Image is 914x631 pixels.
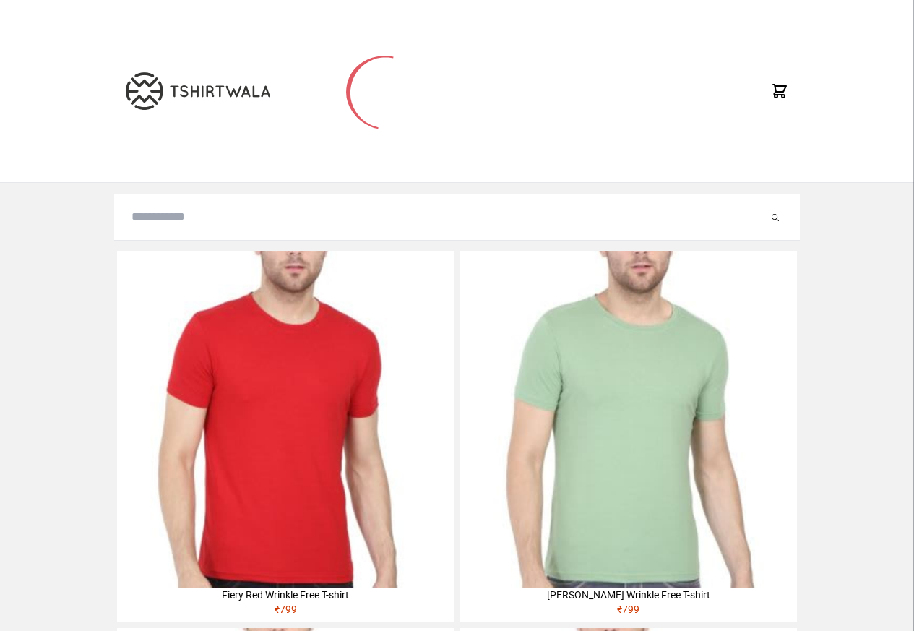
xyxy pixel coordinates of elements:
button: Submit your search query. [768,208,782,226]
a: [PERSON_NAME] Wrinkle Free T-shirt₹799 [460,251,797,622]
div: [PERSON_NAME] Wrinkle Free T-shirt [460,588,797,602]
img: 4M6A2211-320x320.jpg [460,251,797,588]
div: ₹ 799 [117,602,454,622]
img: 4M6A2225-320x320.jpg [117,251,454,588]
img: TW-LOGO-400-104.png [126,72,270,110]
a: Fiery Red Wrinkle Free T-shirt₹799 [117,251,454,622]
div: Fiery Red Wrinkle Free T-shirt [117,588,454,602]
div: ₹ 799 [460,602,797,622]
